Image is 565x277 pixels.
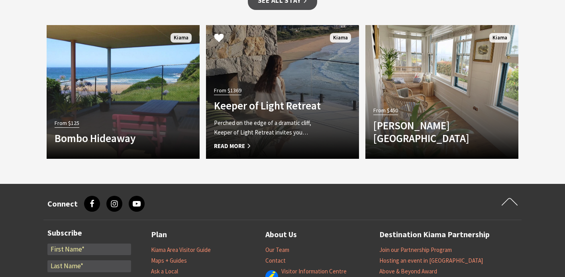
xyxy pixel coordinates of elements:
span: Kiama [489,33,510,43]
h4: Bombo Hideaway [55,132,169,144]
span: Kiama [330,33,351,43]
a: Plan [151,228,167,241]
a: Above & Beyond Award [379,267,437,275]
a: Maps + Guides [151,257,187,265]
a: Contact [265,257,286,265]
input: First Name* [47,244,131,256]
a: Kiama Area Visitor Guide [151,246,211,254]
a: Ask a Local [151,267,178,275]
a: From $1369 Keeper of Light Retreat Perched on the edge of a dramatic cliff, Keeper of Light Retre... [206,25,359,159]
span: Kiama [171,33,192,43]
button: Click to Favourite Keeper of Light Retreat [206,25,232,52]
a: From $125 Bombo Hideaway Kiama [47,25,200,159]
a: Destination Kiama Partnership [379,228,490,241]
span: Read More [214,141,328,151]
a: About Us [265,228,297,241]
span: From $450 [373,106,398,115]
h4: [PERSON_NAME][GEOGRAPHIC_DATA] [373,119,487,145]
span: From $1369 [214,86,241,95]
a: Our Team [265,246,289,254]
a: Visitor Information Centre [281,267,347,275]
p: Perched on the edge of a dramatic cliff, Keeper of Light Retreat invites you… [214,118,328,137]
h4: Keeper of Light Retreat [214,99,328,112]
a: From $450 [PERSON_NAME][GEOGRAPHIC_DATA] Kiama [365,25,518,159]
span: From $125 [55,119,79,128]
h3: Connect [47,199,78,209]
a: Join our Partnership Program [379,246,452,254]
h3: Subscribe [47,228,131,238]
input: Last Name* [47,260,131,272]
a: Hosting an event in [GEOGRAPHIC_DATA] [379,257,483,265]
